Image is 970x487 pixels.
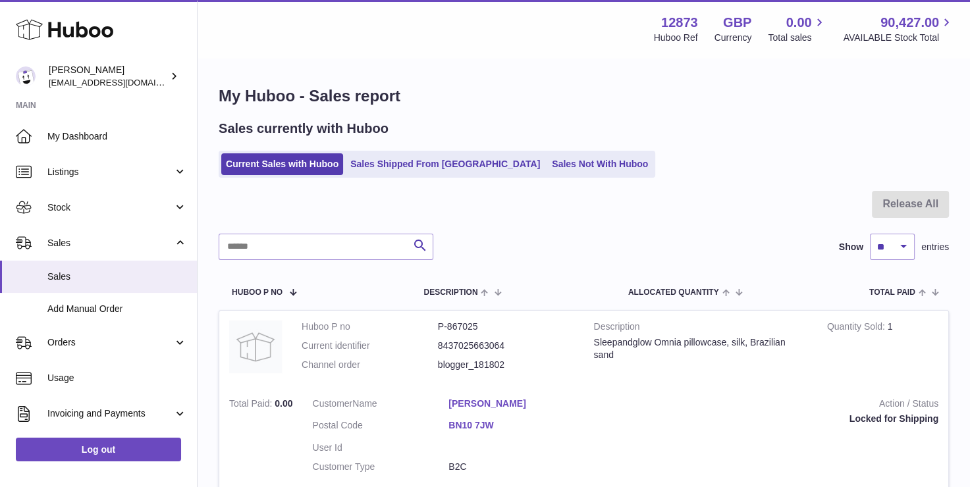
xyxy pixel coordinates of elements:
[654,32,698,44] div: Huboo Ref
[786,14,812,32] span: 0.00
[714,32,752,44] div: Currency
[547,153,653,175] a: Sales Not With Huboo
[827,321,888,335] strong: Quantity Sold
[47,336,173,349] span: Orders
[843,14,954,44] a: 90,427.00 AVAILABLE Stock Total
[47,270,187,283] span: Sales
[839,241,863,253] label: Show
[302,340,438,352] dt: Current identifier
[605,413,938,425] div: Locked for Shipping
[594,320,807,336] strong: Description
[47,237,173,249] span: Sales
[47,407,173,420] span: Invoicing and Payments
[594,336,807,361] div: Sleepandglow Omnia pillowcase, silk, Brazilian sand
[723,14,751,32] strong: GBP
[423,288,477,297] span: Description
[661,14,698,32] strong: 12873
[219,86,949,107] h1: My Huboo - Sales report
[49,64,167,89] div: [PERSON_NAME]
[47,201,173,214] span: Stock
[768,14,826,44] a: 0.00 Total sales
[229,398,275,412] strong: Total Paid
[232,288,283,297] span: Huboo P no
[302,320,438,333] dt: Huboo P no
[219,120,389,138] h2: Sales currently with Huboo
[49,77,194,88] span: [EMAIL_ADDRESS][DOMAIN_NAME]
[768,32,826,44] span: Total sales
[448,397,585,410] a: [PERSON_NAME]
[880,14,939,32] span: 90,427.00
[921,241,949,253] span: entries
[47,303,187,315] span: Add Manual Order
[869,288,915,297] span: Total paid
[47,372,187,384] span: Usage
[605,397,938,413] strong: Action / Status
[302,359,438,371] dt: Channel order
[817,311,948,388] td: 1
[47,130,187,143] span: My Dashboard
[313,419,449,435] dt: Postal Code
[448,419,585,432] a: BN10 7JW
[229,320,282,373] img: no-photo.jpg
[628,288,719,297] span: ALLOCATED Quantity
[313,461,449,473] dt: Customer Type
[448,461,585,473] dd: B2C
[313,442,449,454] dt: User Id
[221,153,343,175] a: Current Sales with Huboo
[275,398,292,409] span: 0.00
[47,166,173,178] span: Listings
[16,66,36,86] img: tikhon.oleinikov@sleepandglow.com
[313,397,449,413] dt: Name
[438,320,574,333] dd: P-867025
[16,438,181,461] a: Log out
[438,359,574,371] dd: blogger_181802
[313,398,353,409] span: Customer
[438,340,574,352] dd: 8437025663064
[346,153,545,175] a: Sales Shipped From [GEOGRAPHIC_DATA]
[843,32,954,44] span: AVAILABLE Stock Total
